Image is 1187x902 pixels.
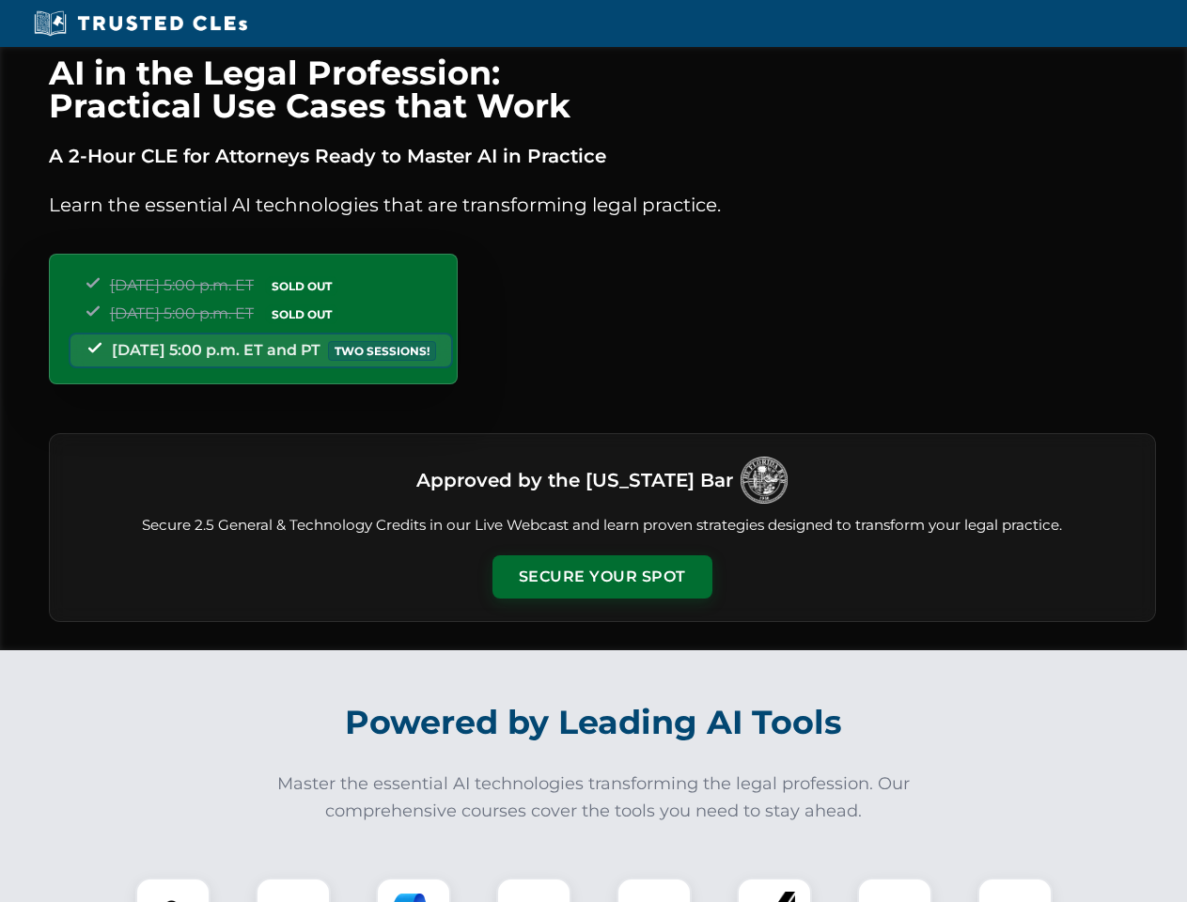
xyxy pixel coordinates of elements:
h3: Approved by the [US_STATE] Bar [416,463,733,497]
button: Secure Your Spot [492,555,712,599]
span: [DATE] 5:00 p.m. ET [110,276,254,294]
img: Trusted CLEs [28,9,253,38]
h2: Powered by Leading AI Tools [73,690,1115,755]
img: Logo [741,457,788,504]
p: A 2-Hour CLE for Attorneys Ready to Master AI in Practice [49,141,1156,171]
p: Secure 2.5 General & Technology Credits in our Live Webcast and learn proven strategies designed ... [72,515,1132,537]
span: SOLD OUT [265,276,338,296]
span: [DATE] 5:00 p.m. ET [110,304,254,322]
h1: AI in the Legal Profession: Practical Use Cases that Work [49,56,1156,122]
span: SOLD OUT [265,304,338,324]
p: Learn the essential AI technologies that are transforming legal practice. [49,190,1156,220]
p: Master the essential AI technologies transforming the legal profession. Our comprehensive courses... [265,770,923,825]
